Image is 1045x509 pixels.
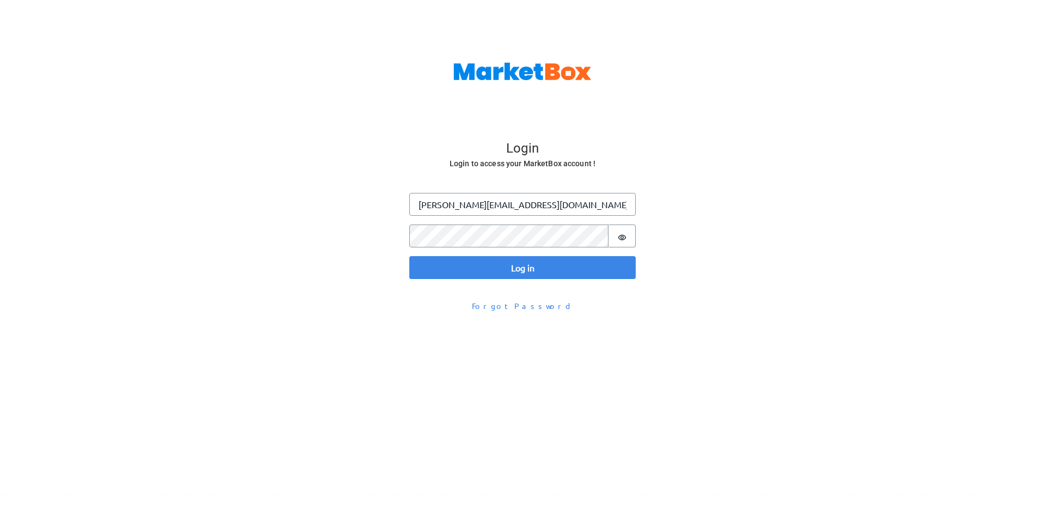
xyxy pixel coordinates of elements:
h4: Login [410,141,635,157]
h6: Login to access your MarketBox account ! [410,157,635,171]
button: Log in [409,256,636,279]
button: Forgot Password [465,296,580,316]
input: Enter your email [409,193,636,216]
button: Show password [608,225,636,247]
img: MarketBox logo [453,63,592,80]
